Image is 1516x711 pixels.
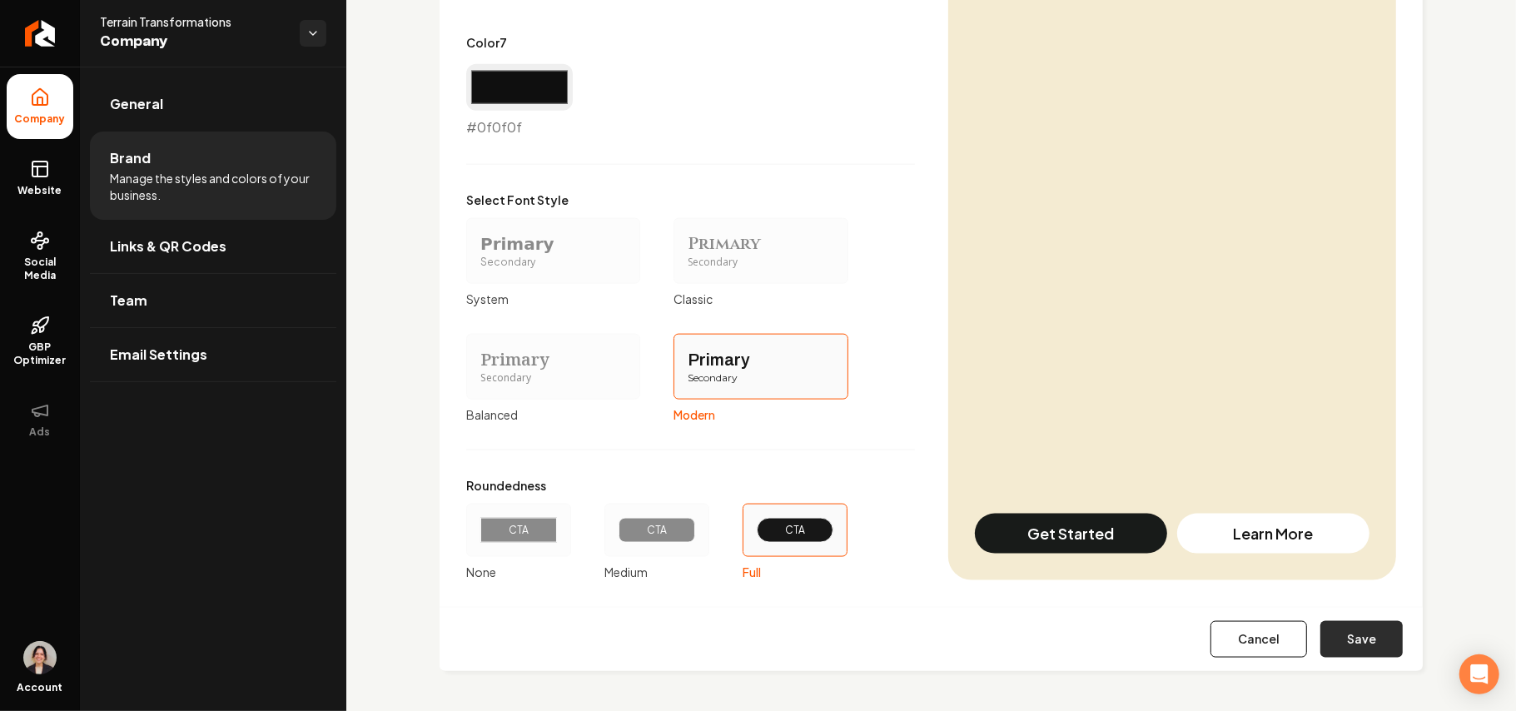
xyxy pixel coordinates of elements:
[23,641,57,674] img: Brisa Leon
[7,217,73,296] a: Social Media
[110,236,226,256] span: Links & QR Codes
[743,564,847,580] div: Full
[688,371,833,385] div: Secondary
[1210,621,1307,658] button: Cancel
[771,524,819,537] div: CTA
[480,348,626,371] div: Primary
[110,170,316,203] span: Manage the styles and colors of your business.
[466,64,573,137] div: #0f0f0f
[110,94,163,114] span: General
[688,256,833,270] div: Secondary
[688,348,833,371] div: Primary
[7,256,73,282] span: Social Media
[480,256,626,270] div: Secondary
[100,30,286,53] span: Company
[12,184,69,197] span: Website
[100,13,286,30] span: Terrain Transformations
[604,564,709,580] div: Medium
[466,34,573,51] label: Color 7
[90,220,336,273] a: Links & QR Codes
[466,191,848,208] label: Select Font Style
[7,302,73,380] a: GBP Optimizer
[7,387,73,452] button: Ads
[466,406,640,423] div: Balanced
[674,406,847,423] div: Modern
[674,291,847,307] div: Classic
[688,232,833,256] div: Primary
[633,524,681,537] div: CTA
[480,371,626,385] div: Secondary
[17,681,63,694] span: Account
[7,341,73,367] span: GBP Optimizer
[8,112,72,126] span: Company
[1320,621,1403,658] button: Save
[110,291,147,311] span: Team
[23,641,57,674] button: Open user button
[110,148,151,168] span: Brand
[466,564,571,580] div: None
[90,274,336,327] a: Team
[466,291,640,307] div: System
[466,477,848,494] label: Roundedness
[110,345,207,365] span: Email Settings
[25,20,56,47] img: Rebolt Logo
[90,328,336,381] a: Email Settings
[7,146,73,211] a: Website
[495,524,543,537] div: CTA
[90,77,336,131] a: General
[23,425,57,439] span: Ads
[1459,654,1499,694] div: Open Intercom Messenger
[480,232,626,256] div: Primary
